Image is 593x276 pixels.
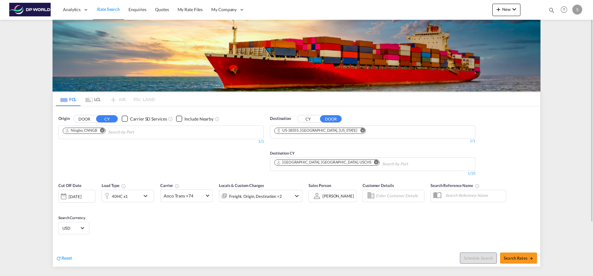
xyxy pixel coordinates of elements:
[363,183,394,188] span: Customer Details
[160,183,179,188] span: Carrier
[572,5,582,15] div: S
[178,7,203,12] span: My Rate Files
[56,255,72,262] div: icon-refreshReset
[270,116,291,122] span: Destination
[475,184,480,189] md-icon: Your search will be saved by the below given name
[168,117,173,121] md-icon: Unchecked: Search for CY (Container Yard) services for all selected carriers.Checked : Search for...
[62,223,86,232] md-select: Select Currency: $ USDUnited States Dollar
[155,7,169,12] span: Quotes
[548,7,555,16] div: icon-magnify
[112,192,128,201] div: 40HC x1
[58,183,82,188] span: Cut Off Date
[320,115,342,122] button: DOOR
[176,116,213,122] md-checkbox: Checkbox No Ink
[356,128,365,134] button: Remove
[97,6,120,12] span: Rate Search
[130,116,167,122] div: Carrier SD Services
[376,191,422,201] input: Enter Customer Details
[276,128,359,133] div: Press delete to remove this chip.
[128,7,146,12] span: Enquiries
[211,6,237,13] span: My Company
[229,192,282,201] div: Freight Origin Destination delivery Factory Stuffing
[56,256,61,261] md-icon: icon-refresh
[56,92,81,106] md-tab-item: FCL
[297,115,319,122] button: CY
[58,190,95,203] div: [DATE]
[559,4,569,15] span: Help
[215,117,220,121] md-icon: Unchecked: Ignores neighbouring ports when fetching rates.Checked : Includes neighbouring ports w...
[62,225,80,231] span: USD
[370,160,379,166] button: Remove
[74,115,95,122] button: DOOR
[69,194,81,199] div: [DATE]
[504,256,533,261] span: Search Rates
[322,193,354,198] div: [PERSON_NAME]
[276,160,371,165] div: Charleston, SC, USCHS
[65,128,99,133] div: Press delete to remove this chip.
[495,7,518,12] span: New
[511,6,518,13] md-icon: icon-chevron-down
[431,183,480,188] span: Search Reference Name
[58,116,69,122] span: Origin
[529,256,533,261] md-icon: icon-arrow-right
[442,191,506,200] input: Search Reference Name
[61,255,72,261] span: Reset
[548,7,555,14] md-icon: icon-magnify
[495,6,502,13] md-icon: icon-plus 400-fg
[58,215,85,220] span: Search Currency
[63,6,81,13] span: Analytics
[293,192,301,200] md-icon: icon-chevron-down
[276,160,372,165] div: Press delete to remove this chip.
[184,116,213,122] div: Include Nearby
[500,253,537,264] button: Search Ratesicon-arrow-right
[270,171,475,176] div: 1/10
[122,116,167,122] md-checkbox: Checkbox No Ink
[270,138,475,144] div: 1/1
[273,126,371,137] md-chips-wrap: Chips container. Use arrow keys to select chips.
[121,184,126,189] md-icon: icon-information-outline
[559,4,572,15] div: Help
[53,20,540,91] img: LCL+%26+FCL+BACKGROUND.png
[56,92,155,106] md-pagination-wrapper: Use the left and right arrow keys to navigate between tabs
[164,193,204,199] span: Anco Trans +74
[96,128,105,134] button: Remove
[382,159,441,169] input: Search by Port
[58,202,63,210] md-datepicker: Select
[142,192,152,200] md-icon: icon-chevron-down
[96,115,118,122] button: CY
[175,184,179,189] md-icon: The selected Trucker/Carrierwill be displayed in the rate results If the rates are from another f...
[53,106,540,267] div: OriginDOOR CY Checkbox No InkUnchecked: Search for CY (Container Yard) services for all selected ...
[62,126,169,137] md-chips-wrap: Chips container. Use arrow keys to select chips.
[219,183,264,188] span: Locals & Custom Charges
[58,139,264,144] div: 1/3
[219,190,302,202] div: Freight Origin Destination delivery Factory Stuffingicon-chevron-down
[81,92,105,106] md-tab-item: LCL
[492,4,520,16] button: icon-plus 400-fgNewicon-chevron-down
[65,128,97,133] div: Ningbo, CNNGB
[102,183,126,188] span: Load Type
[270,151,295,155] span: Destination CY
[322,191,355,200] md-select: Sales Person: Soraya Valverde
[108,127,167,137] input: Chips input.
[9,3,51,17] img: c08ca190194411f088ed0f3ba295208c.png
[276,128,357,133] div: US-38555, Crossville, Tennessee
[309,183,331,188] span: Sales Person
[460,253,497,264] button: Note: By default Schedule search will only considerorigin ports, destination ports and cut off da...
[273,158,443,169] md-chips-wrap: Chips container. Use arrow keys to select chips.
[102,190,154,202] div: 40HC x1icon-chevron-down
